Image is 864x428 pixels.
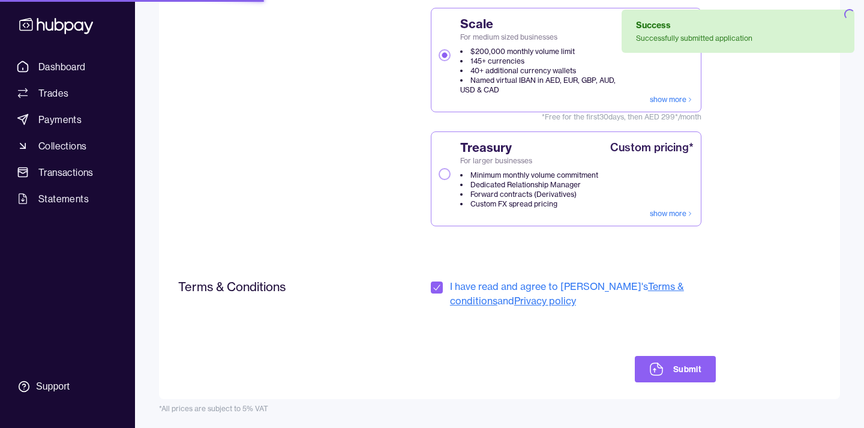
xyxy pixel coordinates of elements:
[460,139,598,156] span: Treasury
[650,209,694,219] a: show more
[12,374,123,399] a: Support
[12,82,123,104] a: Trades
[460,170,598,180] li: Minimum monthly volume commitment
[460,199,598,209] li: Custom FX spread pricing
[12,135,123,157] a: Collections
[460,32,625,42] span: For medium sized businesses
[460,66,625,76] li: 40+ additional currency wallets
[460,156,598,166] span: For larger businesses
[38,59,86,74] span: Dashboard
[460,47,625,56] li: $200,000 monthly volume limit
[450,279,716,308] span: I have read and agree to [PERSON_NAME]'s and
[38,139,86,153] span: Collections
[439,49,451,61] button: ScaleFor medium sized businesses$200,000 monthly volume limit145+ currencies40+ additional curren...
[12,56,123,77] a: Dashboard
[439,168,451,180] button: TreasuryFor larger businessesMinimum monthly volume commitmentDedicated Relationship ManagerForwa...
[460,180,598,190] li: Dedicated Relationship Manager
[431,112,701,122] span: *Free for the first 30 days, then AED 299*/month
[650,95,694,104] a: show more
[38,191,89,206] span: Statements
[460,56,625,66] li: 145+ currencies
[635,356,716,382] button: Submit
[38,112,82,127] span: Payments
[159,404,840,414] div: *All prices are subject to 5% VAT
[38,86,68,100] span: Trades
[12,188,123,209] a: Statements
[178,279,359,294] h2: Terms & Conditions
[610,139,694,156] div: Custom pricing*
[460,76,625,95] li: Named virtual IBAN in AED, EUR, GBP, AUD, USD & CAD
[636,19,752,31] div: Success
[12,161,123,183] a: Transactions
[38,165,94,179] span: Transactions
[36,380,70,393] div: Support
[12,109,123,130] a: Payments
[460,190,598,199] li: Forward contracts (Derivatives)
[514,295,576,307] a: Privacy policy
[636,34,752,43] div: Successfully submitted application
[460,16,625,32] span: Scale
